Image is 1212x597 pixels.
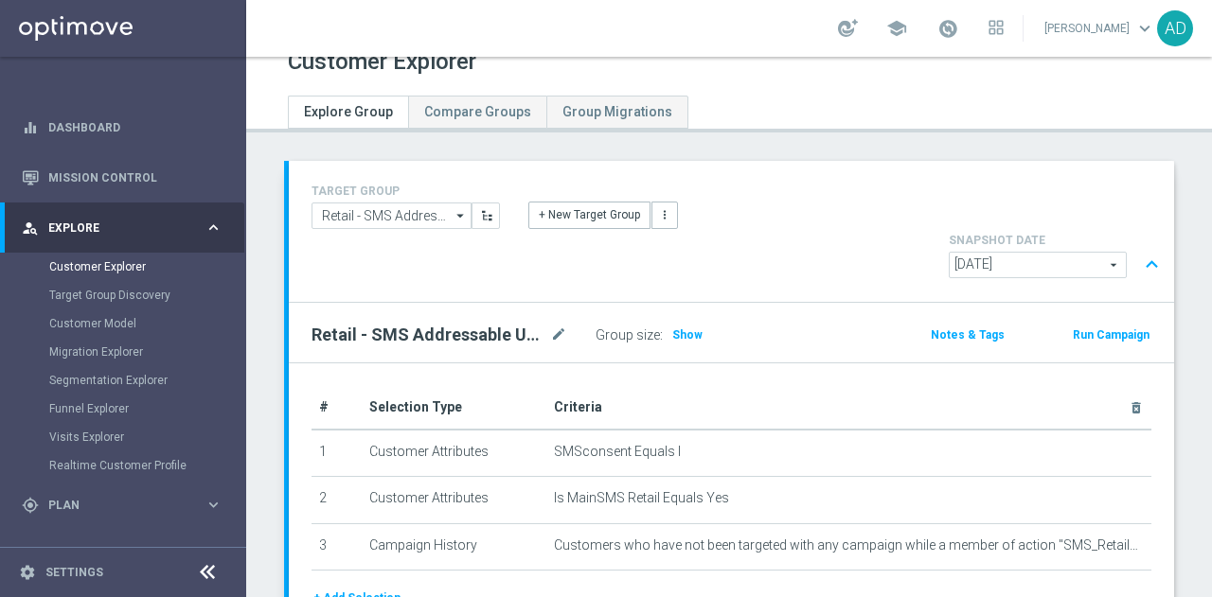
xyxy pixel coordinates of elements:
[22,497,205,514] div: Plan
[22,119,39,136] i: equalizer
[452,203,471,228] i: arrow_drop_down
[19,564,36,581] i: settings
[312,324,546,346] h2: Retail - SMS Addressable Universe
[49,316,197,331] a: Customer Model
[21,120,223,135] button: equalizer Dashboard
[288,96,688,129] ul: Tabs
[21,498,223,513] button: gps_fixed Plan keyboard_arrow_right
[1138,247,1166,283] button: expand_less
[48,152,223,202] a: Mission Control
[554,399,602,414] span: Criteria
[22,152,223,202] div: Mission Control
[22,497,39,514] i: gps_fixed
[22,219,205,237] div: Explore
[949,234,1167,247] h4: SNAPSHOT DATE
[312,386,362,430] th: #
[596,327,660,343] label: Group size
[312,477,362,524] td: 2
[1071,325,1151,345] button: Run Campaign
[49,430,197,445] a: Visits Explorer
[554,537,1144,553] span: Customers who have not been targeted with any campaign while a member of action "SMS_Retail_Gener...
[49,366,244,395] div: Segmentation Explorer
[49,373,197,388] a: Segmentation Explorer
[205,219,223,237] i: keyboard_arrow_right
[49,458,197,473] a: Realtime Customer Profile
[1157,10,1193,46] div: AD
[49,395,244,423] div: Funnel Explorer
[672,328,703,342] span: Show
[49,338,244,366] div: Migration Explorer
[312,184,500,198] h4: TARGET GROUP
[1129,400,1144,415] i: delete_forever
[49,309,244,338] div: Customer Model
[49,401,197,416] a: Funnel Explorer
[554,444,681,460] span: SMSconsent Equals I
[562,104,672,119] span: Group Migrations
[288,48,476,76] h1: Customer Explorer
[312,523,362,571] td: 3
[312,202,472,229] input: Retail - SMS Addressable Universe
[21,170,223,185] button: Mission Control
[651,202,678,228] button: more_vert
[48,222,205,234] span: Explore
[1043,14,1157,43] a: [PERSON_NAME]keyboard_arrow_down
[312,430,362,477] td: 1
[886,18,907,39] span: school
[49,288,197,303] a: Target Group Discovery
[362,523,546,571] td: Campaign History
[658,208,671,221] i: more_vert
[205,546,223,564] i: keyboard_arrow_right
[22,219,39,237] i: person_search
[362,477,546,524] td: Customer Attributes
[362,430,546,477] td: Customer Attributes
[49,451,244,480] div: Realtime Customer Profile
[424,104,531,119] span: Compare Groups
[49,259,197,274] a: Customer Explorer
[362,386,546,430] th: Selection Type
[550,324,567,346] i: mode_edit
[49,281,244,309] div: Target Group Discovery
[48,102,223,152] a: Dashboard
[1134,18,1155,39] span: keyboard_arrow_down
[22,102,223,152] div: Dashboard
[304,104,393,119] span: Explore Group
[554,490,729,506] span: Is MainSMS Retail Equals Yes
[49,253,244,281] div: Customer Explorer
[528,202,651,228] button: + New Target Group
[21,220,223,236] button: person_search Explore keyboard_arrow_right
[49,423,244,451] div: Visits Explorer
[48,500,205,511] span: Plan
[929,325,1007,345] button: Notes & Tags
[205,496,223,514] i: keyboard_arrow_right
[312,180,1151,283] div: TARGET GROUP arrow_drop_down + New Target Group more_vert SNAPSHOT DATE arrow_drop_down expand_less
[45,567,103,578] a: Settings
[49,344,197,360] a: Migration Explorer
[660,327,663,343] label: :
